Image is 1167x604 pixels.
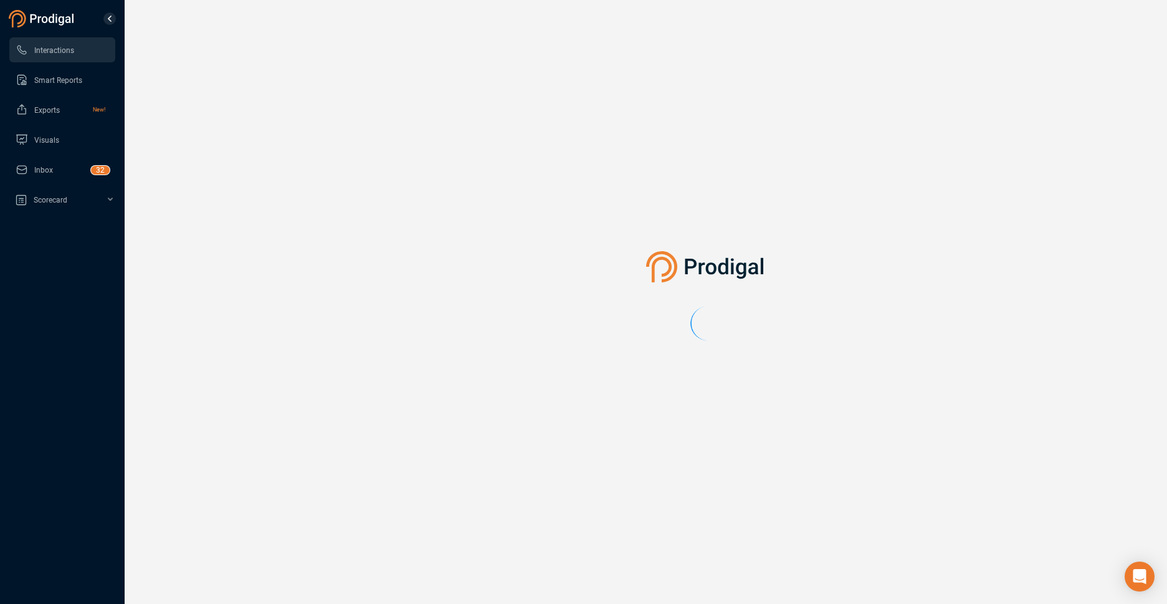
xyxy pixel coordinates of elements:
[100,166,105,178] p: 2
[1125,562,1155,592] div: Open Intercom Messenger
[9,157,115,182] li: Inbox
[646,251,770,282] img: prodigal-logo
[9,67,115,92] li: Smart Reports
[16,127,105,152] a: Visuals
[34,136,59,145] span: Visuals
[96,166,100,178] p: 3
[16,67,105,92] a: Smart Reports
[34,76,82,85] span: Smart Reports
[34,166,53,175] span: Inbox
[9,37,115,62] li: Interactions
[16,97,105,122] a: ExportsNew!
[9,97,115,122] li: Exports
[91,166,110,175] sup: 32
[16,157,105,182] a: Inbox
[93,97,105,122] span: New!
[16,37,105,62] a: Interactions
[9,10,77,27] img: prodigal-logo
[34,106,60,115] span: Exports
[9,127,115,152] li: Visuals
[34,46,74,55] span: Interactions
[34,196,67,204] span: Scorecard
